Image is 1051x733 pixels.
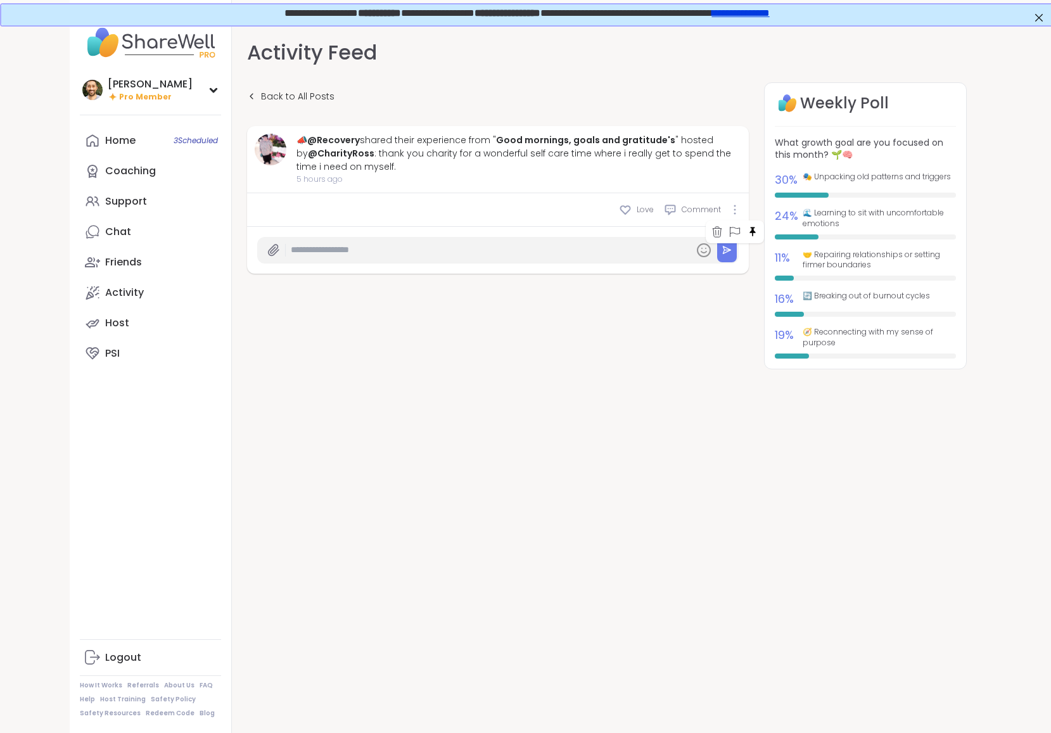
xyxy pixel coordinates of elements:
div: Chat [105,225,131,239]
span: 🌊 Learning to sit with uncomfortable emotions [803,208,956,229]
a: @CharityRoss [308,147,374,160]
h3: What growth goal are you focused on this month? 🌱🧠 [775,137,956,162]
div: Activity [105,286,144,300]
a: Safety Policy [151,695,196,704]
a: Host [80,308,221,338]
a: Safety Resources [80,709,141,718]
div: PSI [105,347,120,360]
img: Recovery [255,134,286,165]
img: Well Logo [775,91,800,116]
a: Logout [80,642,221,673]
div: 📣 shared their experience from " " hosted by : thank you charity for a wonderful self care time w... [296,134,741,174]
span: 🤝 Repairing relationships or setting firmer boundaries [803,250,956,271]
a: Good mornings, goals and gratitude's [496,134,675,146]
a: PSI [80,338,221,369]
span: 3 Scheduled [174,136,218,146]
span: 🎭 Unpacking old patterns and triggers [803,172,956,188]
div: [PERSON_NAME] [108,77,193,91]
div: Support [105,194,147,208]
div: 11 % [775,250,800,271]
span: Pro Member [119,92,172,103]
a: Support [80,186,221,217]
a: Back to All Posts [247,82,334,111]
div: Coaching [105,164,156,178]
span: Back to All Posts [261,90,334,103]
a: @Recovery [307,134,360,146]
div: Host [105,316,129,330]
a: Blog [200,709,215,718]
a: Referrals [127,681,159,690]
div: 24 % [775,208,800,229]
span: Comment [682,204,721,215]
span: 🔄 Breaking out of burnout cycles [803,291,956,307]
a: Help [80,695,95,704]
a: Coaching [80,156,221,186]
div: Friends [105,255,142,269]
a: Host Training [100,695,146,704]
a: Chat [80,217,221,247]
a: About Us [164,681,194,690]
div: Home [105,134,136,148]
a: Activity [80,277,221,308]
a: How It Works [80,681,122,690]
a: Friends [80,247,221,277]
div: 30 % [775,172,800,188]
a: FAQ [200,681,213,690]
span: 5 hours ago [296,174,741,185]
a: Home3Scheduled [80,125,221,156]
span: 🧭 Reconnecting with my sense of purpose [803,327,956,348]
img: brett [82,80,103,100]
div: 19 % [775,327,800,348]
h3: Activity Feed [247,39,377,67]
span: Love [637,204,654,215]
div: 16 % [775,291,800,307]
div: Logout [105,651,141,665]
a: Redeem Code [146,709,194,718]
img: ShareWell Nav Logo [80,20,221,65]
h4: Weekly Poll [800,92,889,114]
